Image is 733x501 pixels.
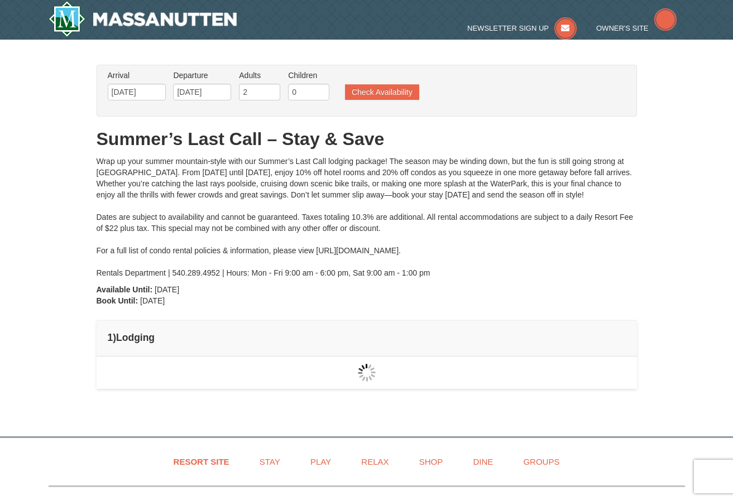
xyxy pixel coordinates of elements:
[49,1,237,37] img: Massanutten Resort Logo
[467,24,549,32] span: Newsletter Sign Up
[97,285,153,294] strong: Available Until:
[97,296,138,305] strong: Book Until:
[97,156,637,278] div: Wrap up your summer mountain-style with our Summer’s Last Call lodging package! The season may be...
[160,449,243,474] a: Resort Site
[358,364,376,382] img: wait gif
[459,449,507,474] a: Dine
[467,24,577,32] a: Newsletter Sign Up
[347,449,403,474] a: Relax
[97,128,637,150] h1: Summer’s Last Call – Stay & Save
[108,332,626,343] h4: 1 Lodging
[296,449,345,474] a: Play
[405,449,457,474] a: Shop
[108,70,166,81] label: Arrival
[246,449,294,474] a: Stay
[155,285,179,294] span: [DATE]
[49,1,237,37] a: Massanutten Resort
[345,84,419,100] button: Check Availability
[509,449,573,474] a: Groups
[596,24,649,32] span: Owner's Site
[140,296,165,305] span: [DATE]
[173,70,231,81] label: Departure
[288,70,329,81] label: Children
[113,332,116,343] span: )
[596,24,677,32] a: Owner's Site
[239,70,280,81] label: Adults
